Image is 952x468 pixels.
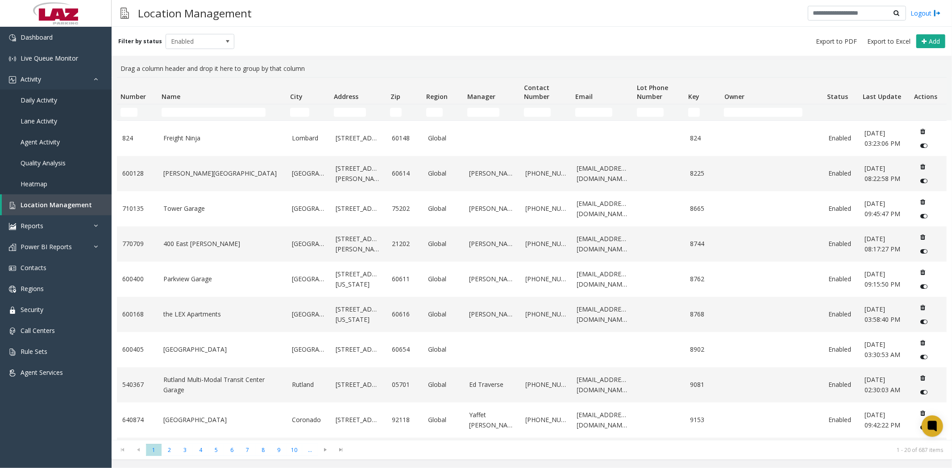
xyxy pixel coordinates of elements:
[916,265,930,279] button: Delete
[21,326,55,335] span: Call Centers
[865,234,905,254] a: [DATE] 08:17:27 PM
[9,76,16,83] img: 'icon'
[9,369,16,377] img: 'icon'
[865,375,905,395] a: [DATE] 02:30:03 AM
[816,37,857,46] span: Export to PDF
[163,274,281,284] a: Parkview Garage
[320,446,332,453] span: Go to the next page
[426,108,443,117] input: Region Filter
[9,223,16,230] img: 'icon'
[865,199,905,219] a: [DATE] 09:45:47 PM
[158,104,287,120] td: Name Filter
[392,239,417,249] a: 21202
[392,309,417,319] a: 60616
[387,104,423,120] td: Zip Filter
[292,239,325,249] a: [GEOGRAPHIC_DATA]
[392,204,417,213] a: 75202
[21,305,43,314] span: Security
[336,304,382,324] a: [STREET_ADDRESS][US_STATE]
[690,239,715,249] a: 8744
[121,92,146,101] span: Number
[577,269,628,289] a: [EMAIL_ADDRESS][DOMAIN_NAME]
[121,108,137,117] input: Number Filter
[464,104,520,120] td: Manager Filter
[122,415,153,425] a: 640874
[224,444,240,456] span: Page 6
[812,35,861,48] button: Export to PDF
[292,133,325,143] a: Lombard
[829,415,854,425] a: Enabled
[392,168,417,178] a: 60614
[720,104,823,120] td: Owner Filter
[690,380,715,390] a: 9081
[163,375,281,395] a: Rutland Multi-Modal Transit Center Garage
[469,239,515,249] a: [PERSON_NAME]
[336,380,382,390] a: [STREET_ADDRESS]
[21,180,47,188] span: Heatmap
[21,54,78,62] span: Live Queue Monitor
[577,164,628,184] a: [EMAIL_ADDRESS][DOMAIN_NAME]
[292,204,325,213] a: [GEOGRAPHIC_DATA]
[929,37,940,45] span: Add
[9,328,16,335] img: 'icon'
[392,274,417,284] a: 60611
[287,104,330,120] td: City Filter
[577,375,628,395] a: [EMAIL_ADDRESS][DOMAIN_NAME]
[21,117,57,125] span: Lane Activity
[122,168,153,178] a: 600128
[916,385,932,399] button: Disable
[392,133,417,143] a: 60148
[21,138,60,146] span: Agent Activity
[916,160,930,174] button: Delete
[146,444,162,456] span: Page 1
[916,371,930,385] button: Delete
[336,269,382,289] a: [STREET_ADDRESS][US_STATE]
[829,204,854,213] a: Enabled
[865,234,900,253] span: [DATE] 08:17:27 PM
[916,279,932,294] button: Disable
[336,345,382,354] a: [STREET_ADDRESS]
[163,415,281,425] a: [GEOGRAPHIC_DATA]
[21,347,47,356] span: Rule Sets
[469,204,515,213] a: [PERSON_NAME]
[469,410,515,430] a: Yaffet [PERSON_NAME]
[577,304,628,324] a: [EMAIL_ADDRESS][DOMAIN_NAME]
[2,194,112,215] a: Location Management
[829,345,854,354] a: Enabled
[916,406,930,420] button: Delete
[916,244,932,259] button: Disable
[163,345,281,354] a: [GEOGRAPHIC_DATA]
[526,309,566,319] a: [PHONE_NUMBER]
[916,209,932,223] button: Disable
[934,8,941,18] img: logout
[526,380,566,390] a: [PHONE_NUMBER]
[724,108,802,117] input: Owner Filter
[428,380,458,390] a: Global
[21,201,92,209] span: Location Management
[865,199,900,218] span: [DATE] 09:45:47 PM
[391,92,400,101] span: Zip
[865,411,900,429] span: [DATE] 09:42:22 PM
[122,380,153,390] a: 540367
[354,446,943,454] kendo-pager-info: 1 - 20 of 687 items
[865,340,900,358] span: [DATE] 03:30:53 AM
[690,309,715,319] a: 8768
[916,195,930,209] button: Delete
[910,104,947,120] td: Actions Filter
[526,274,566,284] a: [PHONE_NUMBER]
[336,234,382,254] a: [STREET_ADDRESS][PERSON_NAME]
[467,92,495,101] span: Manager
[526,204,566,213] a: [PHONE_NUMBER]
[865,375,900,394] span: [DATE] 02:30:03 AM
[292,345,325,354] a: [GEOGRAPHIC_DATA]
[428,415,458,425] a: Global
[577,410,628,430] a: [EMAIL_ADDRESS][DOMAIN_NAME]
[334,108,366,117] input: Address Filter
[865,304,905,324] a: [DATE] 03:58:40 PM
[524,83,549,101] span: Contact Number
[863,92,902,101] span: Last Update
[118,37,162,45] label: Filter by status
[823,78,860,104] th: Status
[240,444,255,456] span: Page 7
[467,108,499,117] input: Manager Filter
